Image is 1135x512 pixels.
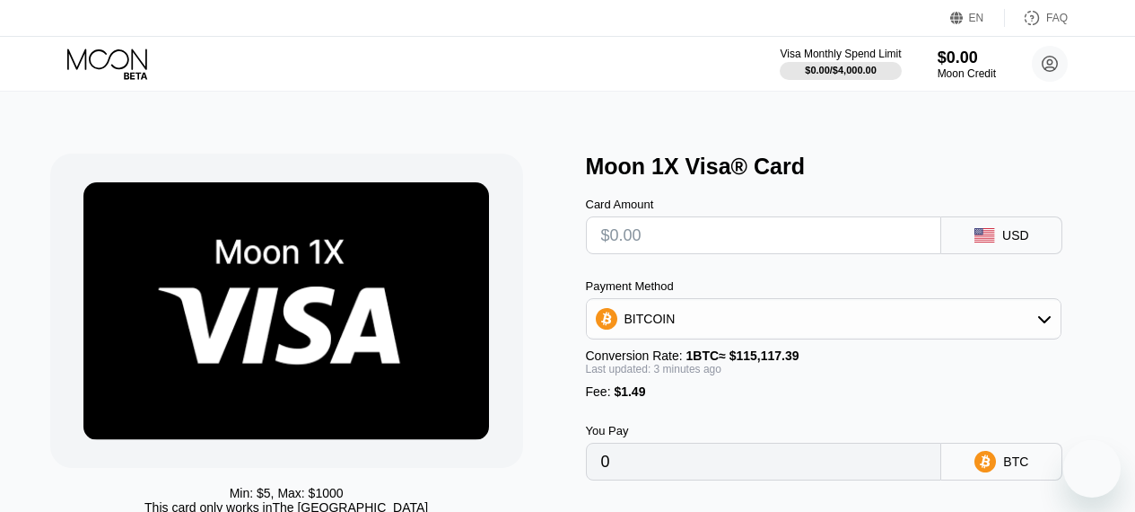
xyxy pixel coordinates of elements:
div: USD [1002,228,1029,243]
div: BITCOIN [587,301,1061,337]
div: Moon Credit [938,67,996,80]
div: Visa Monthly Spend Limit [780,48,901,60]
div: Moon 1X Visa® Card [586,154,1104,180]
div: $0.00 [938,49,996,67]
div: Visa Monthly Spend Limit$0.00/$4,000.00 [780,48,901,80]
div: EN [950,9,1005,27]
div: Conversion Rate: [586,349,1062,363]
div: Payment Method [586,279,1062,293]
div: You Pay [586,424,942,437]
input: $0.00 [601,217,927,253]
div: Min: $ 5 , Max: $ 1000 [230,486,344,500]
div: $0.00 / $4,000.00 [805,65,877,75]
span: $1.49 [614,384,645,399]
span: 1 BTC ≈ $115,117.39 [686,349,799,363]
div: FAQ [1046,12,1068,24]
div: Last updated: 3 minutes ago [586,363,1062,375]
div: Fee : [586,384,1062,399]
div: $0.00Moon Credit [938,49,996,80]
iframe: Button to launch messaging window [1063,440,1121,498]
div: BITCOIN [624,312,676,326]
div: FAQ [1005,9,1068,27]
div: EN [969,12,984,24]
div: BTC [1003,455,1028,469]
div: Card Amount [586,198,942,211]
